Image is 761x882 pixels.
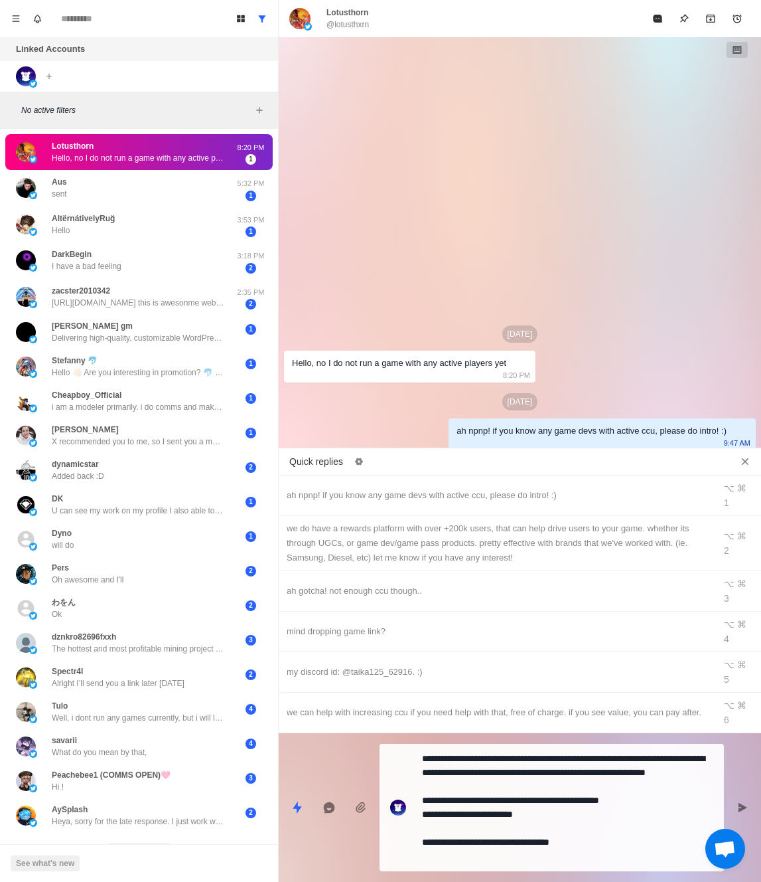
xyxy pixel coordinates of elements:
[16,702,36,722] img: picture
[29,612,37,620] img: picture
[644,5,671,32] button: Mark as read
[284,794,311,821] button: Quick replies
[52,140,94,152] p: Lotusthorn
[52,248,92,260] p: DarkBegin
[52,574,123,586] p: Oh awesome and I'll
[245,704,256,715] span: 4
[245,531,256,542] span: 1
[16,495,36,515] img: picture
[29,715,37,723] img: picture
[245,263,256,274] span: 2
[29,681,37,689] img: picture
[52,152,224,164] p: Hello, no I do not run a game with any active players yet
[245,808,256,818] span: 2
[16,737,36,756] img: picture
[52,493,63,505] p: DK
[52,297,224,309] p: [URL][DOMAIN_NAME] this is awesonme webiste
[245,669,256,680] span: 2
[245,773,256,784] span: 3
[29,404,37,412] img: picture
[245,191,256,201] span: 1
[52,562,69,574] p: Pers
[29,784,37,792] img: picture
[52,213,115,224] p: AltërnátivelyRuğ
[234,287,267,298] p: 2:35 PM
[234,142,267,153] p: 8:20 PM
[52,769,171,781] p: Peachebee1 (COMMS OPEN)🩷
[52,188,67,200] p: sent
[107,843,172,865] button: Load more
[29,474,37,482] img: picture
[16,771,36,791] img: picture
[456,424,726,438] div: ah npnp! if you know any game devs with active ccu, please do intro! :)
[52,355,98,367] p: Stefanny 🐬
[16,322,36,342] img: picture
[29,335,37,343] img: picture
[52,677,184,689] p: Alright I’ll send you a link later [DATE]
[41,68,57,84] button: Add account
[245,739,256,749] span: 4
[234,178,267,189] p: 5:32 PM
[705,829,745,869] div: Open chat
[390,800,406,816] img: picture
[245,600,256,611] span: 2
[29,80,37,88] img: picture
[29,264,37,272] img: picture
[52,804,88,816] p: AySplash
[245,497,256,507] span: 1
[21,104,251,116] p: No active filters
[5,8,27,29] button: Menu
[16,667,36,687] img: picture
[29,819,37,827] img: picture
[52,527,72,539] p: Dyno
[697,5,724,32] button: Archive
[52,470,104,482] p: Added back :D
[16,357,36,377] img: picture
[52,389,121,401] p: Cheapboy_Official
[16,391,36,411] img: picture
[16,806,36,826] img: picture
[52,712,224,724] p: Well, i dont run any games currently, but i will let you know once i do, so in a few weeks i'd say.
[287,488,707,503] div: ah npnp! if you know any game devs with active ccu, please do intro! :)
[16,426,36,446] img: picture
[289,455,343,469] p: Quick replies
[245,324,256,335] span: 1
[52,436,224,448] p: X recommended you to me, so I sent you a message. Nice to meet you. My name is [PERSON_NAME], I a...
[502,393,538,410] p: [DATE]
[16,66,36,86] img: picture
[16,178,36,198] img: picture
[304,23,312,31] img: picture
[29,439,37,447] img: picture
[245,393,256,404] span: 1
[16,633,36,653] img: picture
[52,224,70,236] p: Hello
[348,451,370,472] button: Edit quick replies
[52,539,74,551] p: will do
[29,155,37,163] img: picture
[52,424,119,436] p: [PERSON_NAME]
[724,436,750,450] p: 9:47 AM
[245,226,256,237] span: 1
[52,781,64,793] p: Hi !
[245,462,256,473] span: 2
[29,646,37,654] img: picture
[52,367,224,379] p: Hello 👋🏻 Are you interesting in promotion? 🐬 We have US-Based audience, we hope can work together...
[29,191,37,199] img: picture
[52,608,62,620] p: Ok
[287,624,707,639] div: mind dropping game link?
[52,735,77,747] p: savarii
[724,481,753,510] div: ⌥ ⌘ 1
[251,102,267,118] button: Add filters
[52,596,76,608] p: わをん
[671,5,697,32] button: Pin
[251,8,273,29] button: Show all conversations
[724,698,753,727] div: ⌥ ⌘ 6
[27,8,48,29] button: Notifications
[16,215,36,234] img: picture
[29,508,37,516] img: picture
[234,215,267,226] p: 3:53 PM
[724,617,753,646] div: ⌥ ⌘ 4
[502,325,538,343] p: [DATE]
[52,176,67,188] p: Aus
[29,543,37,551] img: picture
